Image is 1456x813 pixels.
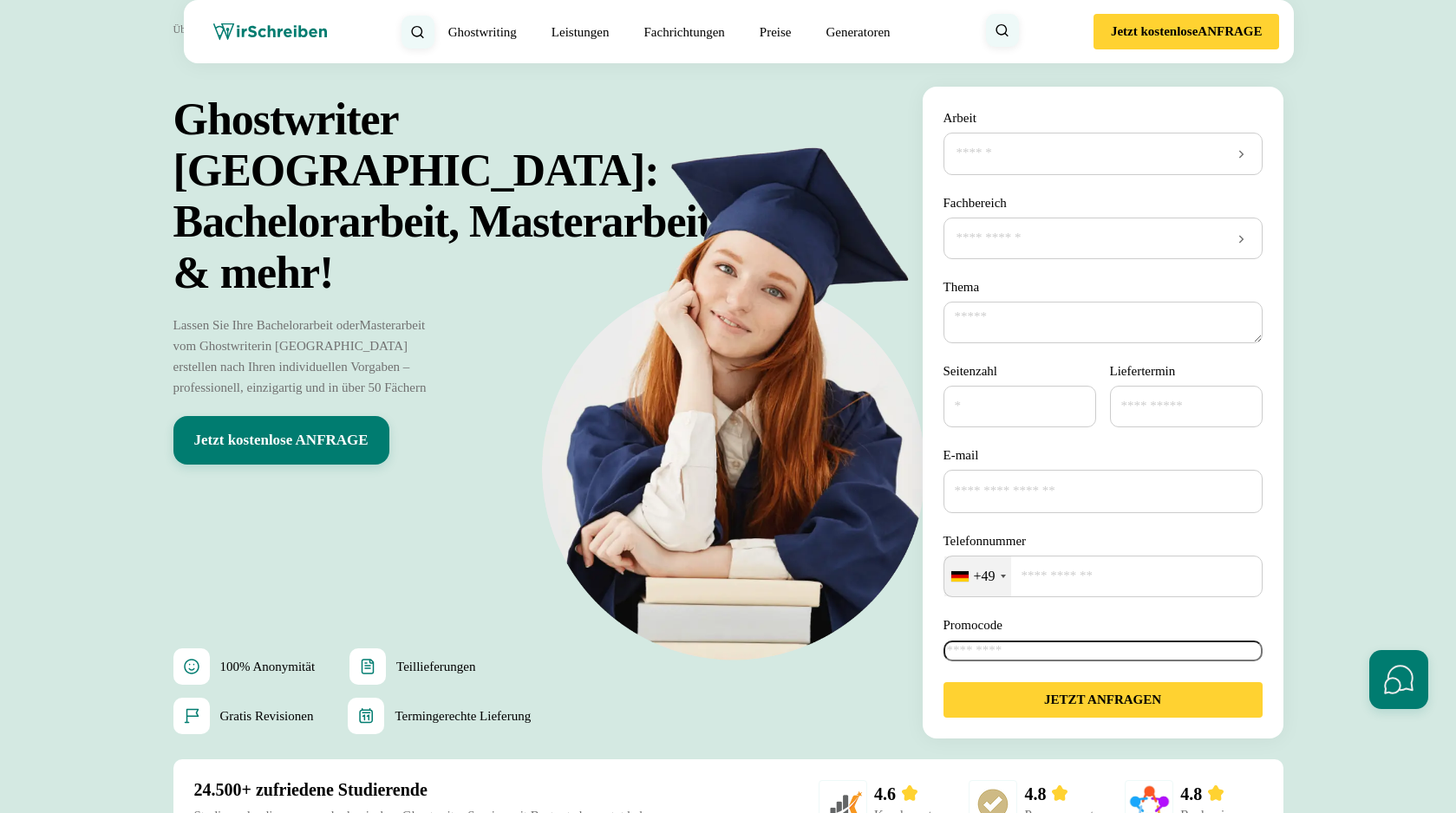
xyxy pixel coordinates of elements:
span: Termingerechte Lieferung [395,706,531,726]
label: Seitenzahl [943,361,1096,381]
label: Promocode [943,615,1263,635]
div: 4.6 [874,784,937,804]
img: Ghostwriter Österreich: Bachelorarbeit, Masterarbeit <br>& mehr! [500,94,995,663]
a: Generatoren [826,22,890,42]
span: Teillieferungen [396,656,475,677]
div: 4.8 [1180,784,1244,804]
button: Jetzt kostenloseANFRAGE [1094,14,1280,49]
a: Fachrichtungen [643,22,724,42]
button: Suche öffnen [402,16,434,49]
label: Telefonnummer [943,530,1263,551]
h1: Ghostwriter [GEOGRAPHIC_DATA]: Bachelorarbeit, Masterarbeit & mehr! [173,94,787,298]
a: Leistungen [552,22,610,42]
a: Preise [760,25,792,39]
a: Ghostwriting [448,22,517,42]
button: Suche öffnen [986,14,1019,47]
label: Liefertermin [1110,361,1176,381]
label: Fachbereich [943,192,1007,213]
label: Thema [943,276,1263,297]
b: Jetzt kostenlose [1111,24,1198,39]
h3: 24.500+ zufriedene Studierende [194,780,659,800]
img: wirschreiben [213,23,327,41]
label: Arbeit [943,107,976,128]
p: Lassen Sie Ihre Bachelorarbeit oder Masterarbeit vom Ghostwriter in [GEOGRAPHIC_DATA] erstellen n... [173,315,442,398]
button: Jetzt kostenlose ANFRAGE [173,416,389,465]
button: JETZT ANFRAGEN [943,682,1263,718]
label: E-mail [943,445,1263,465]
div: +49 [974,569,996,584]
span: 100% Anonymität [220,656,316,677]
div: 4.8 [1024,784,1094,804]
span: Gratis Revisionen [220,706,314,726]
div: Telephone country code [944,556,1011,596]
